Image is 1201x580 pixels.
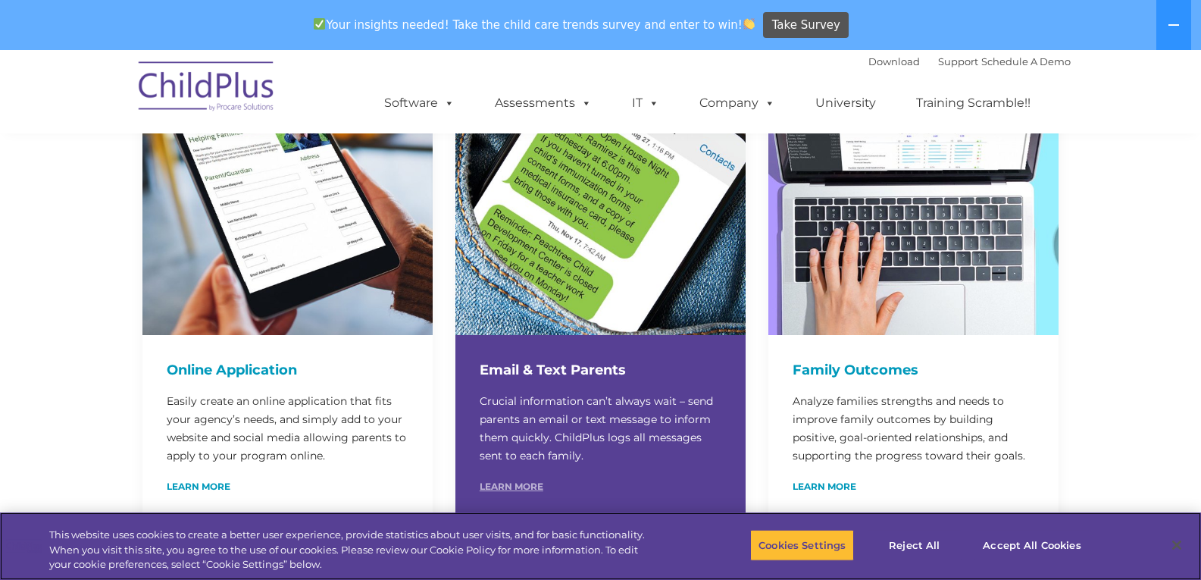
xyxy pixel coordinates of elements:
h4: Online Application [167,359,408,381]
img: Email-Text750_2 [455,44,746,334]
p: Crucial information can’t always wait – send parents an email or text message to inform them quic... [480,392,721,465]
span: Take Survey [772,12,840,39]
img: ChildPlus by Procare Solutions [131,51,283,127]
img: 👏 [743,18,755,30]
a: Learn More [480,482,543,491]
a: Support [938,55,978,67]
a: University [800,88,891,118]
img: ✅ [314,18,325,30]
img: OnlineApplication750_2 [142,44,433,334]
h4: Family Outcomes [793,359,1034,381]
button: Accept All Cookies [974,529,1089,561]
img: FEO750_2 [768,44,1059,334]
font: | [868,55,1071,67]
a: Schedule A Demo [981,55,1071,67]
a: Company [684,88,790,118]
a: Learn More [167,482,230,491]
a: IT [617,88,674,118]
a: Take Survey [763,12,849,39]
span: Your insights needed! Take the child care trends survey and enter to win! [308,10,762,39]
button: Cookies Settings [750,529,854,561]
a: Download [868,55,920,67]
h4: Email & Text Parents [480,359,721,381]
button: Reject All [867,529,962,561]
a: Software [369,88,470,118]
div: This website uses cookies to create a better user experience, provide statistics about user visit... [49,528,661,572]
p: Analyze families strengths and needs to improve family outcomes by building positive, goal-orient... [793,392,1034,465]
p: Easily create an online application that fits your agency’s needs, and simply add to your website... [167,392,408,465]
a: Training Scramble!! [901,88,1046,118]
a: Assessments [480,88,607,118]
button: Close [1160,528,1193,562]
a: Learn More [793,482,856,491]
